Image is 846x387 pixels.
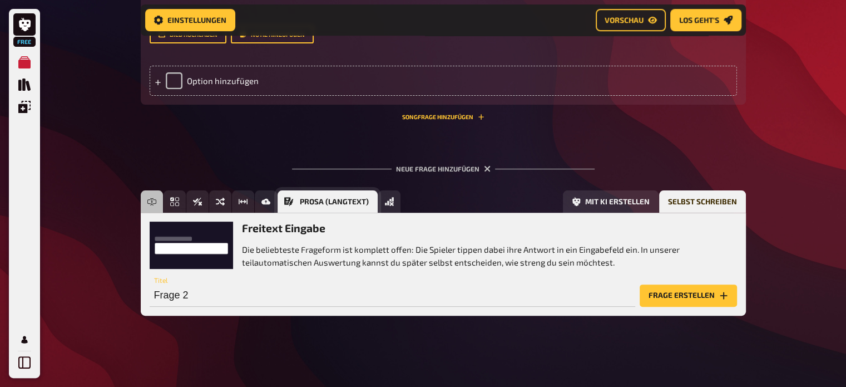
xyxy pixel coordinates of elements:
[232,190,254,213] button: Schätzfrage
[378,190,400,213] button: Offline Frage
[209,190,231,213] button: Sortierfrage
[150,66,737,96] div: Option hinzufügen
[242,222,737,234] h3: Freitext Eingabe
[145,9,235,31] a: Einstellungen
[13,51,36,74] a: Meine Quizze
[186,190,209,213] button: Wahr / Falsch
[278,190,378,213] button: Prosa (Langtext)
[13,74,36,96] a: Quiz Sammlung
[402,114,484,120] button: Songfrage hinzufügen
[255,190,277,213] button: Bild-Antwort
[670,9,741,31] a: Los geht's
[167,16,226,24] span: Einstellungen
[14,38,34,45] span: Free
[563,190,659,213] button: Mit KI erstellen
[640,285,737,307] button: Frage erstellen
[164,190,186,213] button: Einfachauswahl
[13,329,36,351] a: Mein Konto
[659,190,746,213] button: Selbst schreiben
[13,96,36,118] a: Einblendungen
[300,198,369,206] span: Prosa (Langtext)
[605,16,644,24] span: Vorschau
[150,285,635,307] input: Titel
[242,243,737,268] p: Die beliebteste Frageform ist komplett offen: Die Spieler tippen dabei ihre Antwort in ein Eingab...
[679,16,719,24] span: Los geht's
[141,190,163,213] button: Freitext Eingabe
[596,9,666,31] a: Vorschau
[292,147,595,182] div: Neue Frage hinzufügen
